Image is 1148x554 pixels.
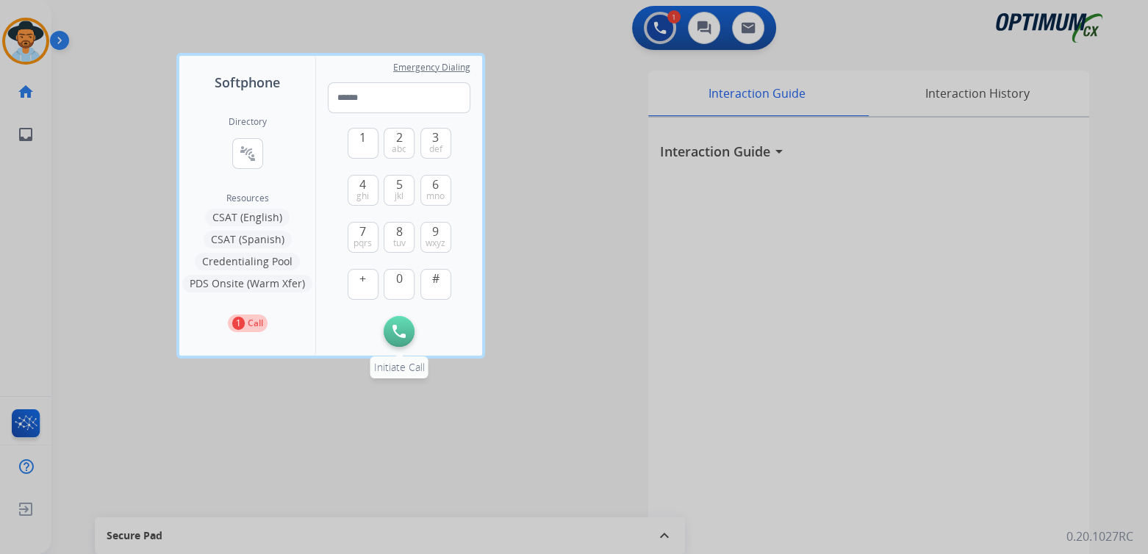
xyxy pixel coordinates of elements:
[356,190,369,202] span: ghi
[384,175,415,206] button: 5jkl
[195,253,300,270] button: Credentialing Pool
[348,128,379,159] button: 1
[205,209,290,226] button: CSAT (English)
[429,143,442,155] span: def
[396,223,403,240] span: 8
[426,237,445,249] span: wxyz
[420,175,451,206] button: 6mno
[226,193,269,204] span: Resources
[384,128,415,159] button: 2abc
[228,314,268,332] button: 1Call
[384,222,415,253] button: 8tuv
[229,116,267,128] h2: Directory
[359,223,366,240] span: 7
[420,269,451,300] button: #
[396,129,403,146] span: 2
[384,316,415,347] button: Initiate Call
[432,223,439,240] span: 9
[348,222,379,253] button: 7pqrs
[354,237,372,249] span: pqrs
[348,175,379,206] button: 4ghi
[432,270,440,287] span: #
[393,237,406,249] span: tuv
[395,190,403,202] span: jkl
[359,176,366,193] span: 4
[232,317,245,330] p: 1
[426,190,445,202] span: mno
[348,269,379,300] button: +
[420,128,451,159] button: 3def
[392,325,406,338] img: call-button
[396,176,403,193] span: 5
[182,275,312,292] button: PDS Onsite (Warm Xfer)
[420,222,451,253] button: 9wxyz
[359,270,366,287] span: +
[204,231,292,248] button: CSAT (Spanish)
[432,129,439,146] span: 3
[215,72,280,93] span: Softphone
[239,145,256,162] mat-icon: connect_without_contact
[432,176,439,193] span: 6
[392,143,406,155] span: abc
[359,129,366,146] span: 1
[1066,528,1133,545] p: 0.20.1027RC
[384,269,415,300] button: 0
[396,270,403,287] span: 0
[374,360,425,374] span: Initiate Call
[248,317,263,330] p: Call
[393,62,470,73] span: Emergency Dialing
